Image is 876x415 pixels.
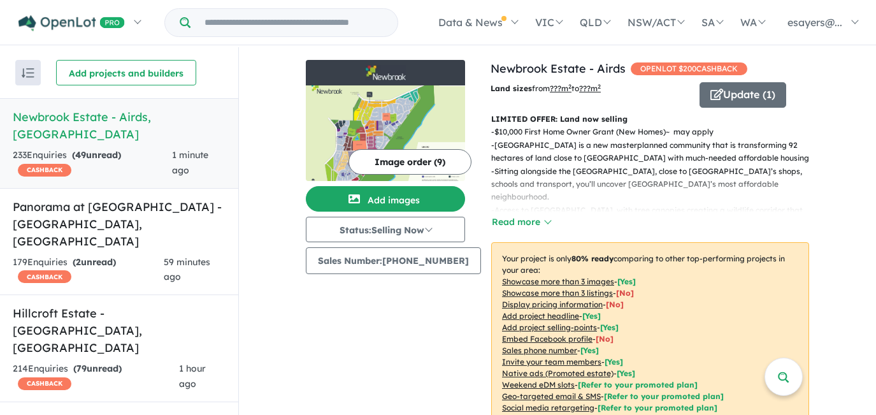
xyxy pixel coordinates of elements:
strong: ( unread) [73,256,116,268]
span: esayers@... [787,16,842,29]
u: Display pricing information [502,300,603,309]
span: 59 minutes ago [164,256,210,283]
button: Add images [306,186,465,212]
h5: Panorama at [GEOGRAPHIC_DATA] - [GEOGRAPHIC_DATA] , [GEOGRAPHIC_DATA] [13,198,226,250]
b: 80 % ready [571,254,614,263]
p: - [GEOGRAPHIC_DATA] is a new masterplanned community that is transforming 92 hectares of land clo... [491,139,819,165]
span: [Refer to your promoted plan] [604,391,724,401]
button: Sales Number:[PHONE_NUMBER] [306,247,481,274]
span: [ Yes ] [617,277,636,286]
span: 1 hour ago [179,363,206,390]
input: Try estate name, suburb, builder or developer [193,9,395,36]
u: Weekend eDM slots [502,380,575,390]
a: Newbrook Estate - Airds LogoNewbrook Estate - Airds [306,60,465,181]
p: LIMITED OFFER: Land now selling [491,113,809,126]
strong: ( unread) [73,363,122,374]
sup: 2 [568,83,571,90]
span: [Refer to your promoted plan] [578,380,698,390]
span: [ No ] [616,288,634,298]
span: [ Yes ] [580,346,599,355]
span: CASHBACK [18,164,71,177]
b: Land sizes [491,84,532,93]
div: 233 Enquir ies [13,148,172,178]
sup: 2 [598,83,601,90]
p: - Access to [GEOGRAPHIC_DATA], with tree canopies creating a wildlife corridor that connects to [... [491,204,819,230]
span: 79 [76,363,87,374]
span: [ No ] [596,334,614,344]
a: Newbrook Estate - Airds [491,61,626,76]
span: 2 [76,256,81,268]
h5: Newbrook Estate - Airds , [GEOGRAPHIC_DATA] [13,108,226,143]
strong: ( unread) [72,149,121,161]
u: Native ads (Promoted estate) [502,368,614,378]
p: - Sitting alongside the [GEOGRAPHIC_DATA], close to [GEOGRAPHIC_DATA]’s shops, schools and transp... [491,165,819,204]
u: Add project headline [502,311,579,321]
div: 179 Enquir ies [13,255,164,286]
u: Geo-targeted email & SMS [502,391,601,401]
u: Showcase more than 3 images [502,277,614,286]
u: Sales phone number [502,346,577,355]
span: [ Yes ] [582,311,601,321]
span: [ Yes ] [605,357,623,367]
span: 1 minute ago [172,149,208,176]
u: Showcase more than 3 listings [502,288,613,298]
u: ??? m [550,84,571,93]
img: Openlot PRO Logo White [18,15,125,31]
button: Read more [491,215,551,229]
h5: Hillcroft Estate - [GEOGRAPHIC_DATA] , [GEOGRAPHIC_DATA] [13,305,226,356]
span: [Yes] [617,368,635,378]
p: - $10,000 First Home Owner Grant (New Homes)~ may apply [491,126,819,138]
span: [ No ] [606,300,624,309]
button: Add projects and builders [56,60,196,85]
button: Update (1) [700,82,786,108]
span: [Refer to your promoted plan] [598,403,717,412]
u: ???m [579,84,601,93]
button: Image order (9) [348,149,471,175]
img: sort.svg [22,68,34,78]
u: Social media retargeting [502,403,594,412]
div: 214 Enquir ies [13,361,179,392]
button: Status:Selling Now [306,217,465,242]
span: OPENLOT $ 200 CASHBACK [631,62,747,75]
img: Newbrook Estate - Airds [306,85,465,181]
span: CASHBACK [18,377,71,390]
span: 49 [75,149,86,161]
u: Add project selling-points [502,323,597,332]
span: [ Yes ] [600,323,619,332]
p: from [491,82,690,95]
img: Newbrook Estate - Airds Logo [311,65,460,80]
span: to [571,84,601,93]
span: CASHBACK [18,270,71,283]
u: Invite your team members [502,357,601,367]
u: Embed Facebook profile [502,334,592,344]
